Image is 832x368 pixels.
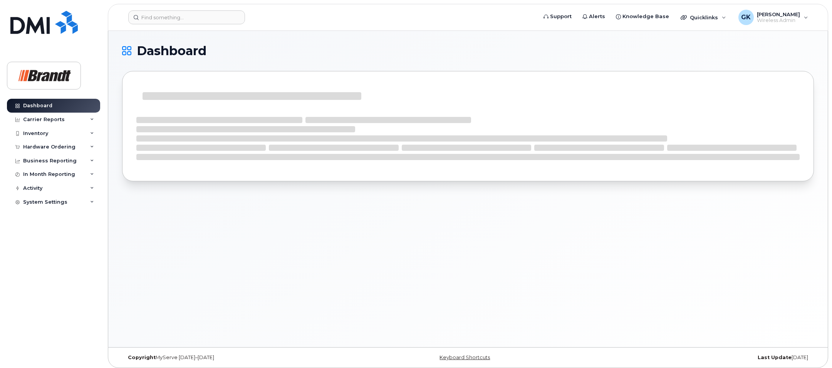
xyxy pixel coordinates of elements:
span: Dashboard [137,45,206,57]
a: Keyboard Shortcuts [439,354,490,360]
div: [DATE] [583,354,814,361]
strong: Last Update [758,354,792,360]
div: MyServe [DATE]–[DATE] [122,354,353,361]
strong: Copyright [128,354,156,360]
